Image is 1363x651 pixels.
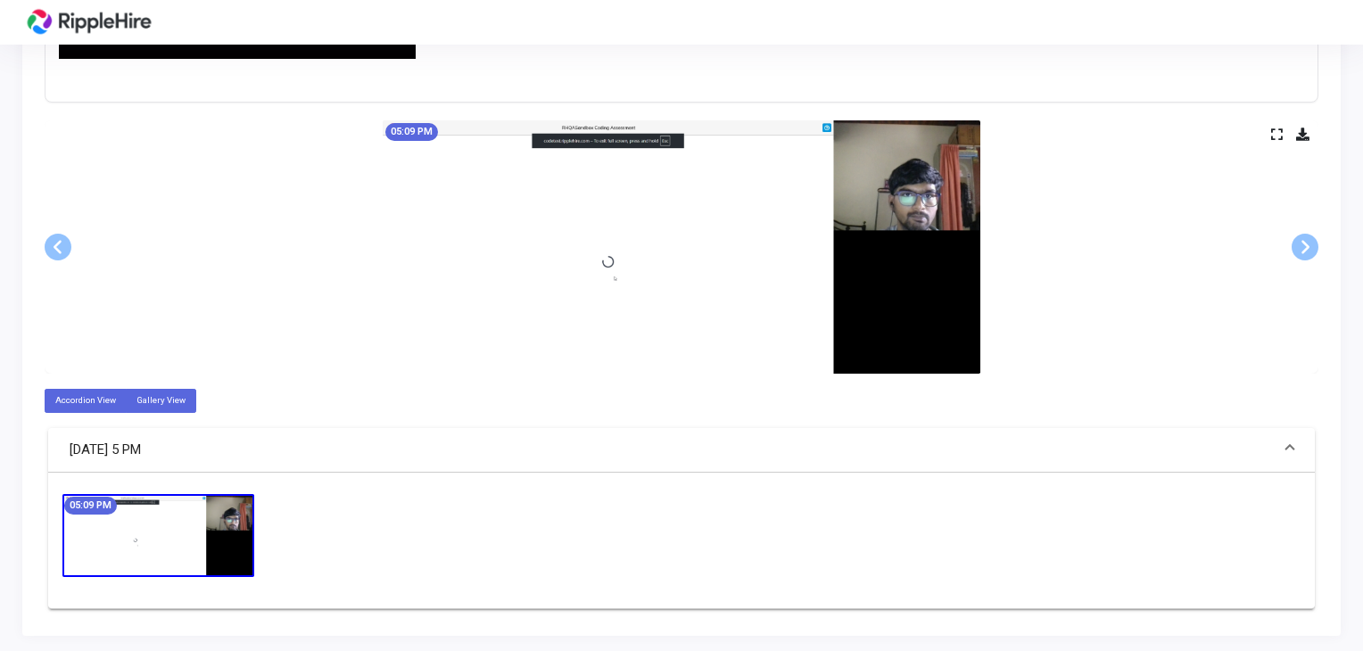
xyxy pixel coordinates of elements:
label: Gallery View [126,389,196,413]
img: logo [22,4,156,40]
div: [DATE] 5 PM [48,473,1315,608]
mat-expansion-panel-header: [DATE] 5 PM [48,428,1315,473]
label: Accordion View [45,389,127,413]
mat-chip: 05:09 PM [385,123,438,141]
img: screenshot-1755171594056.jpeg [383,120,980,374]
img: screenshot-1755171594056.jpeg [62,494,254,577]
mat-panel-title: [DATE] 5 PM [70,440,1272,460]
mat-chip: 05:09 PM [64,497,117,515]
